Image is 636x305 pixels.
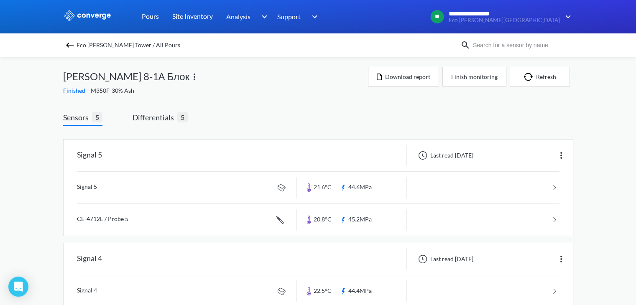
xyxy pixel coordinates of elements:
[226,11,250,22] span: Analysis
[277,11,301,22] span: Support
[87,87,91,94] span: -
[189,72,199,82] img: more.svg
[307,12,320,22] img: downArrow.svg
[77,248,102,270] div: Signal 4
[256,12,269,22] img: downArrow.svg
[63,87,87,94] span: Finished
[460,40,470,50] img: icon-search.svg
[556,254,566,264] img: more.svg
[449,17,560,23] span: Eco [PERSON_NAME][GEOGRAPHIC_DATA]
[414,150,476,160] div: Last read [DATE]
[510,67,570,87] button: Refresh
[77,39,180,51] span: Eco [PERSON_NAME] Tower / All Pours
[63,10,112,21] img: logo_ewhite.svg
[470,41,572,50] input: Search for a sensor by name
[8,277,28,297] div: Open Intercom Messenger
[63,69,190,84] span: [PERSON_NAME] 8-1А Блок
[524,73,536,81] img: icon-refresh.svg
[560,12,573,22] img: downArrow.svg
[92,112,102,122] span: 5
[414,254,476,264] div: Last read [DATE]
[556,150,566,160] img: more.svg
[442,67,506,87] button: Finish monitoring
[377,74,382,80] img: icon-file.svg
[65,40,75,50] img: backspace.svg
[77,145,102,166] div: Signal 5
[133,112,177,123] span: Differentials
[177,112,188,122] span: 5
[63,86,368,95] div: M350F-30% Ash
[63,112,92,123] span: Sensors
[368,67,439,87] button: Download report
